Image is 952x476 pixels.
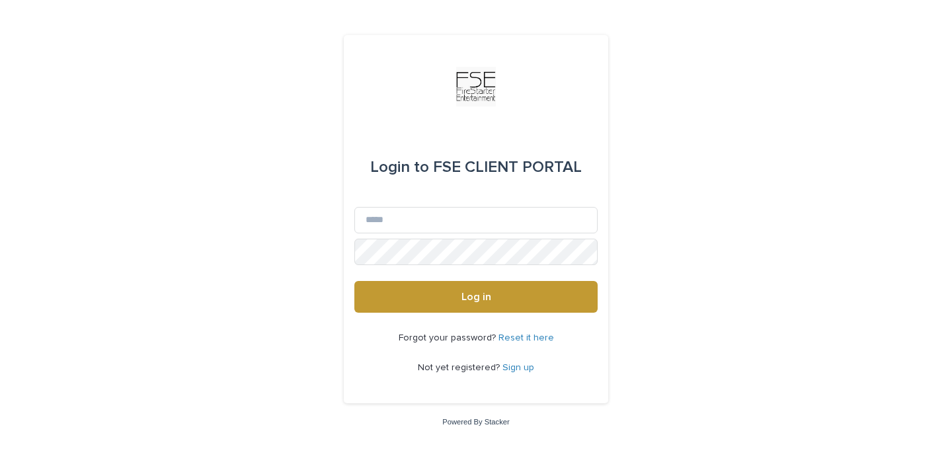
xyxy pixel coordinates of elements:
[456,67,496,106] img: Km9EesSdRbS9ajqhBzyo
[370,149,582,186] div: FSE CLIENT PORTAL
[502,363,534,372] a: Sign up
[461,292,491,302] span: Log in
[399,333,498,342] span: Forgot your password?
[442,418,509,426] a: Powered By Stacker
[354,281,598,313] button: Log in
[418,363,502,372] span: Not yet registered?
[498,333,554,342] a: Reset it here
[370,159,429,175] span: Login to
